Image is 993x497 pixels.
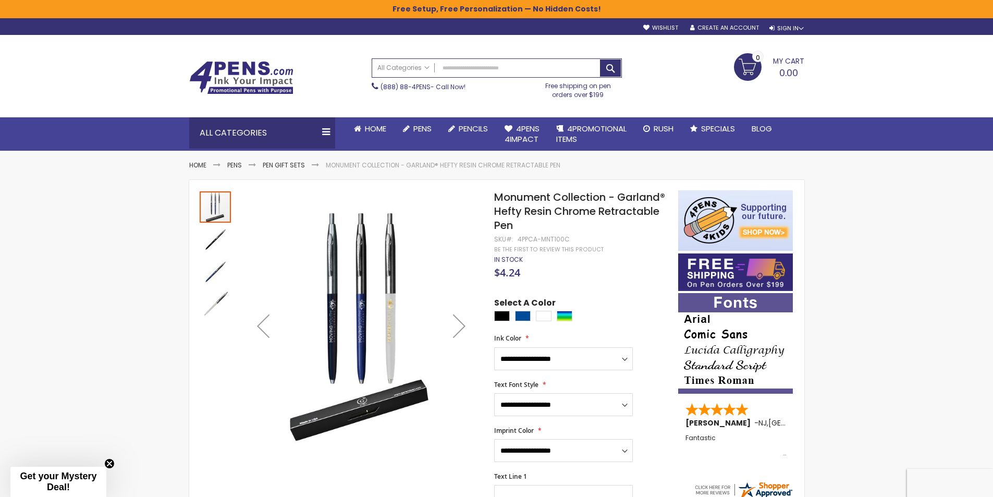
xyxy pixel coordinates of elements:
[682,117,743,140] a: Specials
[494,380,538,389] span: Text Font Style
[189,161,206,169] a: Home
[756,53,760,63] span: 0
[200,190,232,223] div: Monument Collection - Garland® Hefty Resin Chrome Retractable Pen
[494,265,520,280] span: $4.24
[377,64,430,72] span: All Categories
[242,205,481,444] img: Monument Collection - Garland® Hefty Resin Chrome Retractable Pen
[10,467,106,497] div: Get your Mystery Deal!Close teaser
[635,117,682,140] a: Rush
[678,293,793,394] img: font-personalization-examples
[494,472,527,481] span: Text Line 1
[769,25,804,32] div: Sign In
[556,123,627,144] span: 4PROMOTIONAL ITEMS
[534,78,622,99] div: Free shipping on pen orders over $199
[200,223,232,255] div: Monument Collection - Garland® Hefty Resin Chrome Retractable Pen
[494,311,510,321] div: Black
[685,434,787,457] div: Fantastic
[654,123,673,134] span: Rush
[200,256,231,287] img: Monument Collection - Garland® Hefty Resin Chrome Retractable Pen
[701,123,735,134] span: Specials
[494,256,523,264] div: Availability
[200,288,231,320] img: Monument Collection - Garland® Hefty Resin Chrome Retractable Pen
[758,418,767,428] span: NJ
[743,117,780,140] a: Blog
[494,235,513,244] strong: SKU
[505,123,540,144] span: 4Pens 4impact
[494,255,523,264] span: In stock
[200,255,232,287] div: Monument Collection - Garland® Hefty Resin Chrome Retractable Pen
[548,117,635,151] a: 4PROMOTIONALITEMS
[200,224,231,255] img: Monument Collection - Garland® Hefty Resin Chrome Retractable Pen
[494,190,665,233] span: Monument Collection - Garland® Hefty Resin Chrome Retractable Pen
[734,53,804,79] a: 0.00 0
[104,458,115,469] button: Close teaser
[189,117,335,149] div: All Categories
[263,161,305,169] a: Pen Gift Sets
[381,82,465,91] span: - Call Now!
[536,311,551,321] div: White
[326,161,560,169] li: Monument Collection - Garland® Hefty Resin Chrome Retractable Pen
[518,235,570,244] div: 4PPCA-MNT100C
[690,24,759,32] a: Create an Account
[227,161,242,169] a: Pens
[440,117,496,140] a: Pencils
[438,190,480,461] div: Next
[678,253,793,291] img: Free shipping on orders over $199
[200,287,231,320] div: Monument Collection - Garland® Hefty Resin Chrome Retractable Pen
[365,123,386,134] span: Home
[494,334,521,343] span: Ink Color
[189,61,293,94] img: 4Pens Custom Pens and Promotional Products
[685,418,754,428] span: [PERSON_NAME]
[459,123,488,134] span: Pencils
[494,426,534,435] span: Imprint Color
[754,418,845,428] span: - ,
[381,82,431,91] a: (888) 88-4PENS
[496,117,548,151] a: 4Pens4impact
[242,190,284,461] div: Previous
[20,471,96,492] span: Get your Mystery Deal!
[768,418,845,428] span: [GEOGRAPHIC_DATA]
[515,311,531,321] div: Dark Blue
[494,297,556,311] span: Select A Color
[907,469,993,497] iframe: Google Customer Reviews
[413,123,432,134] span: Pens
[678,190,793,251] img: 4pens 4 kids
[557,311,572,321] div: Assorted
[372,59,435,76] a: All Categories
[752,123,772,134] span: Blog
[395,117,440,140] a: Pens
[494,246,604,253] a: Be the first to review this product
[643,24,678,32] a: Wishlist
[779,66,798,79] span: 0.00
[346,117,395,140] a: Home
